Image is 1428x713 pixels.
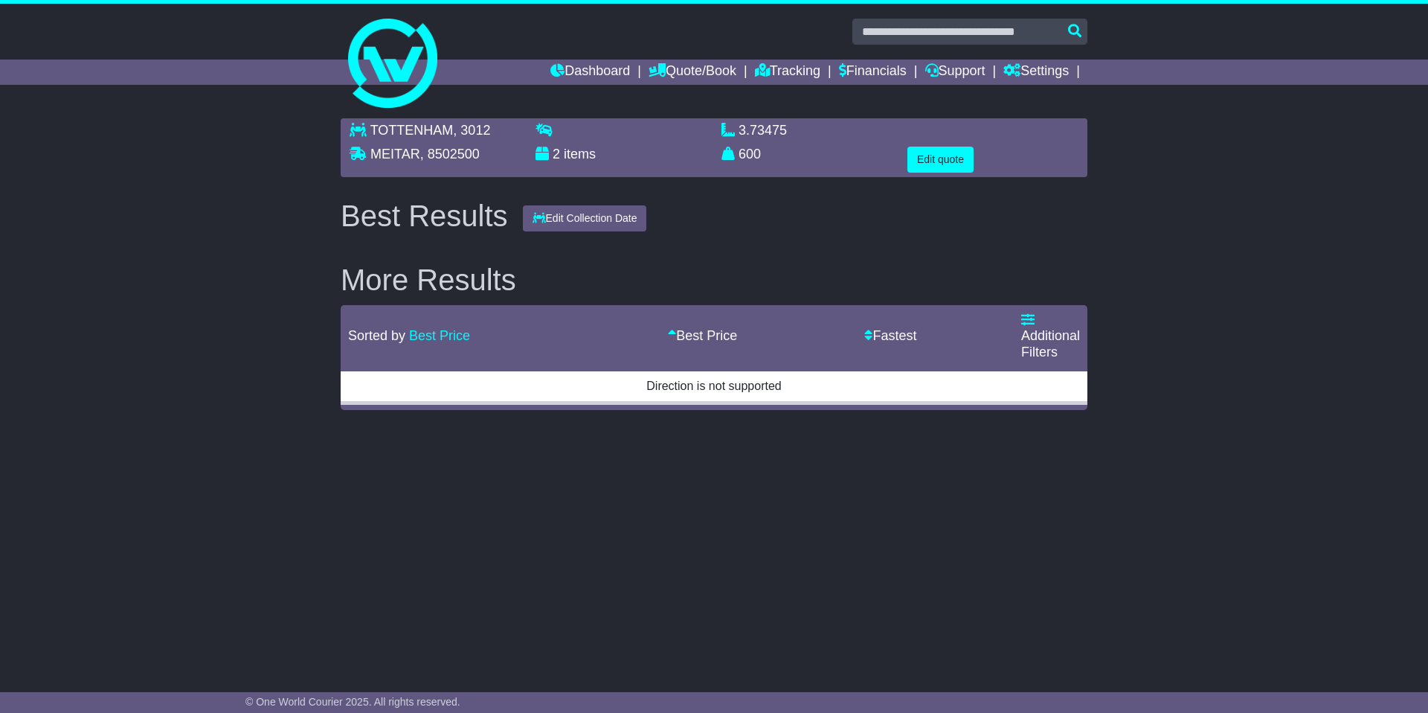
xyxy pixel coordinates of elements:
span: items [564,147,596,162]
span: TOTTENHAM [370,123,454,138]
button: Edit Collection Date [523,205,647,231]
a: Additional Filters [1021,313,1080,359]
td: Direction is not supported [341,370,1087,403]
a: Quote/Book [649,60,736,85]
span: © One World Courier 2025. All rights reserved. [245,696,460,708]
div: Best Results [333,199,515,232]
span: Sorted by [348,328,405,343]
a: Best Price [409,328,470,343]
span: 3.73475 [739,123,787,138]
h2: More Results [341,263,1087,296]
span: 600 [739,147,761,162]
a: Financials [839,60,907,85]
a: Best Price [668,328,737,343]
button: Edit quote [907,147,974,173]
a: Dashboard [550,60,630,85]
a: Support [925,60,985,85]
span: 2 [553,147,560,162]
a: Fastest [864,328,916,343]
a: Tracking [755,60,820,85]
a: Settings [1003,60,1069,85]
span: MEITAR [370,147,420,162]
span: , 8502500 [420,147,480,162]
span: , 3012 [453,123,490,138]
